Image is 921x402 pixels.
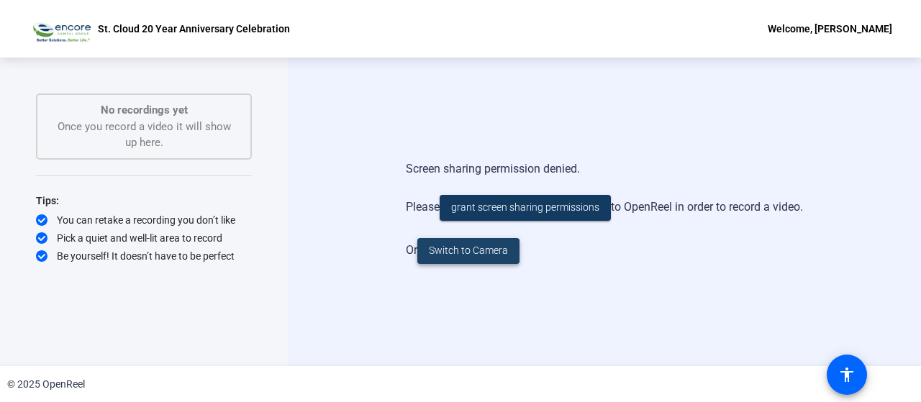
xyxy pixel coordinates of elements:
[29,14,91,43] img: OpenReel logo
[52,102,236,119] p: No recordings yet
[429,243,508,258] span: Switch to Camera
[7,377,85,392] div: © 2025 OpenReel
[36,192,252,209] div: Tips:
[36,231,252,245] div: Pick a quiet and well-lit area to record
[52,102,236,151] div: Once you record a video it will show up here.
[838,366,856,383] mat-icon: accessibility
[451,200,599,215] span: grant screen sharing permissions
[406,146,803,278] div: Screen sharing permission denied. Please to OpenReel in order to record a video. Or
[36,213,252,227] div: You can retake a recording you don’t like
[440,195,611,221] button: grant screen sharing permissions
[417,238,520,264] button: Switch to Camera
[768,20,892,37] div: Welcome, [PERSON_NAME]
[36,249,252,263] div: Be yourself! It doesn’t have to be perfect
[98,20,290,37] p: St. Cloud 20 Year Anniversary Celebration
